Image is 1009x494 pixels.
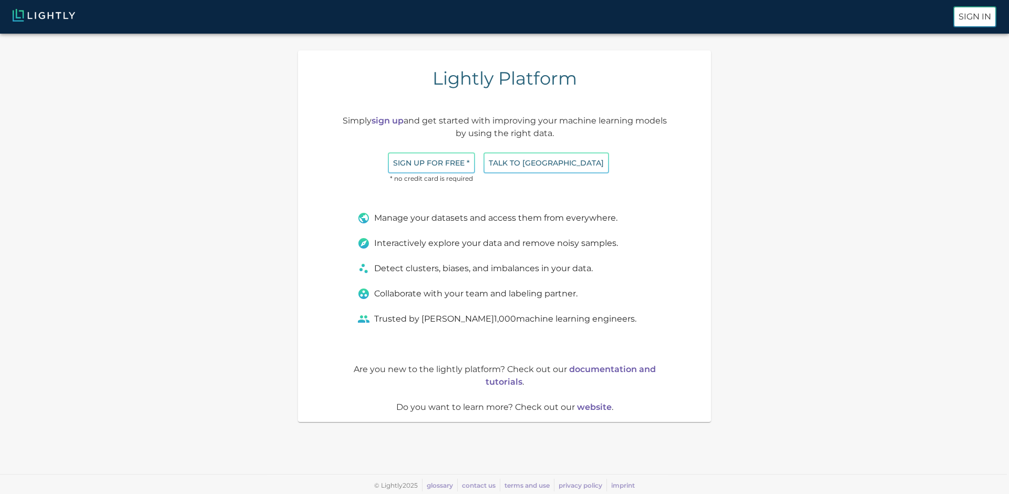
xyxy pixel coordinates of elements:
p: Do you want to learn more? Check out our . [341,401,669,414]
h4: Lightly Platform [433,67,577,89]
a: privacy policy [559,481,602,489]
button: Sign up for free * [388,152,475,174]
a: imprint [611,481,635,489]
span: * no credit card is required [388,173,475,184]
a: documentation and tutorials [486,364,656,387]
div: Detect clusters, biases, and imbalances in your data. [357,262,652,275]
a: website [577,402,612,412]
button: Talk to [GEOGRAPHIC_DATA] [483,152,609,174]
a: Talk to [GEOGRAPHIC_DATA] [483,158,609,168]
a: glossary [427,481,453,489]
div: Manage your datasets and access them from everywhere. [357,212,652,224]
a: sign up [372,116,404,126]
div: Interactively explore your data and remove noisy samples. [357,237,652,250]
p: Sign In [959,11,991,23]
a: terms and use [504,481,550,489]
span: © Lightly 2025 [374,481,418,489]
div: Trusted by [PERSON_NAME] 1,000 machine learning engineers. [357,313,652,325]
button: Sign In [953,6,996,27]
a: contact us [462,481,496,489]
div: Collaborate with your team and labeling partner. [357,287,652,300]
p: Are you new to the lightly platform? Check out our . [341,363,669,388]
p: Simply and get started with improving your machine learning models by using the right data. [341,115,669,140]
a: Sign up for free * [388,158,475,168]
img: Lightly [13,9,75,22]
